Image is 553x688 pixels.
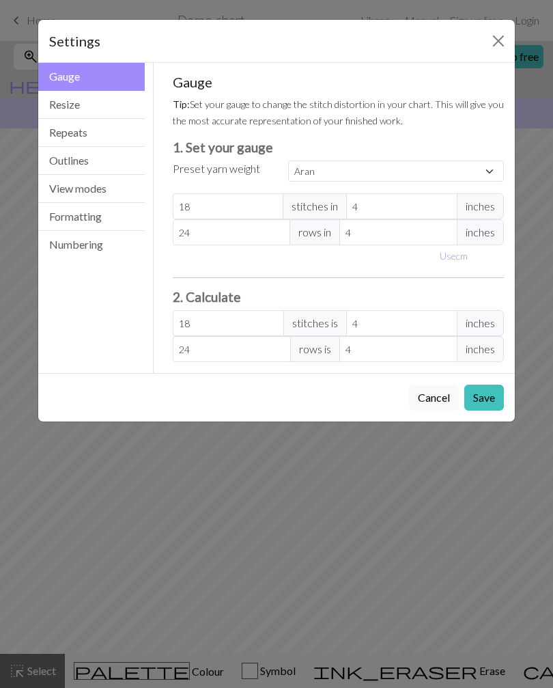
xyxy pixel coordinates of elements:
button: Repeats [38,119,145,147]
h5: Settings [49,31,100,51]
small: Set your gauge to change the stitch distortion in your chart. This will give you the most accurat... [173,98,504,126]
button: Cancel [409,385,459,411]
span: inches [457,193,504,219]
span: stitches in [283,193,347,219]
button: Numbering [38,231,145,258]
label: Preset yarn weight [173,161,260,177]
h3: 1. Set your gauge [173,139,505,155]
span: rows in [289,219,340,245]
h3: 2. Calculate [173,289,505,305]
span: inches [457,310,504,336]
button: Save [464,385,504,411]
button: Usecm [434,245,474,266]
span: inches [457,219,504,245]
button: View modes [38,175,145,203]
span: stitches is [283,310,347,336]
button: Close [487,30,509,52]
button: Formatting [38,203,145,231]
button: Gauge [38,63,145,91]
strong: Tip: [173,98,190,110]
button: Resize [38,91,145,119]
button: Outlines [38,147,145,175]
h5: Gauge [173,74,505,90]
span: rows is [290,336,340,362]
span: inches [457,336,504,362]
